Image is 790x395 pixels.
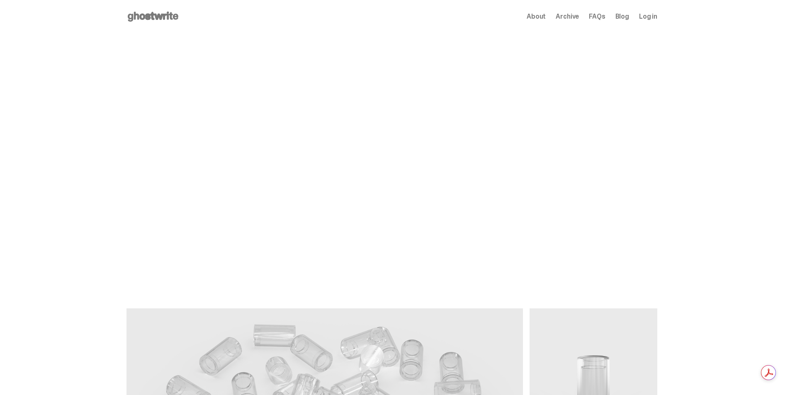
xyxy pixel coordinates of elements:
span: Archived [136,190,164,196]
a: Blog [615,13,629,20]
h2: MLB "Game Face" [126,205,342,225]
a: Archive [556,13,579,20]
a: FAQs [589,13,605,20]
p: This was the first ghostwrite x MLB blind box ever created. The first MLB rookie ghosts. The firs... [126,228,342,250]
a: View the Recap [126,264,199,282]
a: Log in [639,13,657,20]
a: About [527,13,546,20]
